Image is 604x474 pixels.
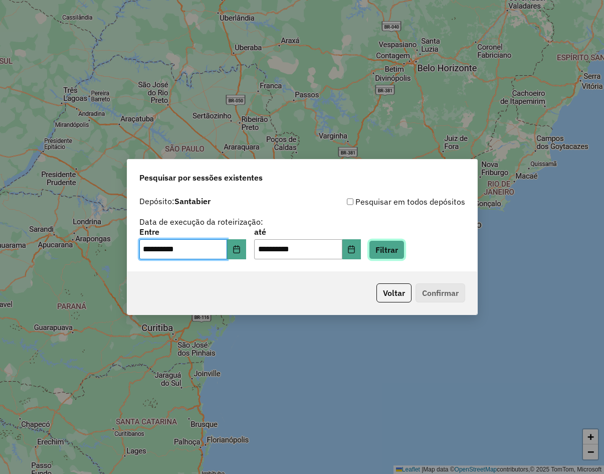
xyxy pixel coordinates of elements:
[139,226,246,238] label: Entre
[369,240,405,259] button: Filtrar
[227,239,246,259] button: Choose Date
[139,172,263,184] span: Pesquisar por sessões existentes
[342,239,361,259] button: Choose Date
[139,195,211,207] label: Depósito:
[139,216,263,228] label: Data de execução da roteirização:
[174,196,211,206] strong: Santabier
[254,226,361,238] label: até
[302,196,465,208] div: Pesquisar em todos depósitos
[376,283,412,302] button: Voltar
